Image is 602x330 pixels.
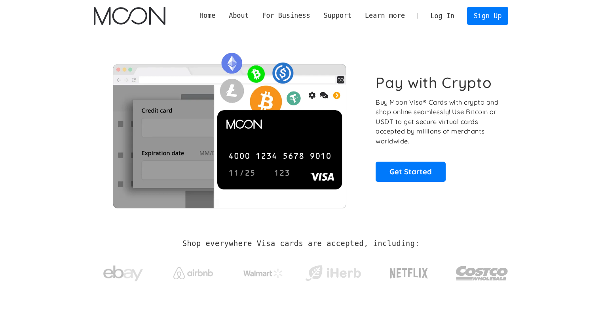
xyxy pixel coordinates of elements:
[456,258,509,288] img: Costco
[163,259,222,283] a: Airbnb
[243,269,283,278] img: Walmart
[234,261,292,282] a: Walmart
[262,11,310,21] div: For Business
[376,74,492,92] h1: Pay with Crypto
[94,7,165,25] a: home
[365,11,405,21] div: Learn more
[456,250,509,292] a: Costco
[376,162,446,181] a: Get Started
[317,11,358,21] div: Support
[222,11,255,21] div: About
[193,11,222,21] a: Home
[304,255,363,288] a: iHerb
[467,7,508,25] a: Sign Up
[376,97,499,146] p: Buy Moon Visa® Cards with crypto and shop online seamlessly! Use Bitcoin or USDT to get secure vi...
[323,11,351,21] div: Support
[229,11,249,21] div: About
[94,47,365,208] img: Moon Cards let you spend your crypto anywhere Visa is accepted.
[103,261,143,286] img: ebay
[173,267,213,279] img: Airbnb
[182,239,420,248] h2: Shop everywhere Visa cards are accepted, including:
[358,11,412,21] div: Learn more
[424,7,461,25] a: Log In
[389,263,429,283] img: Netflix
[256,11,317,21] div: For Business
[94,253,153,290] a: ebay
[304,263,363,284] img: iHerb
[94,7,165,25] img: Moon Logo
[374,256,444,287] a: Netflix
